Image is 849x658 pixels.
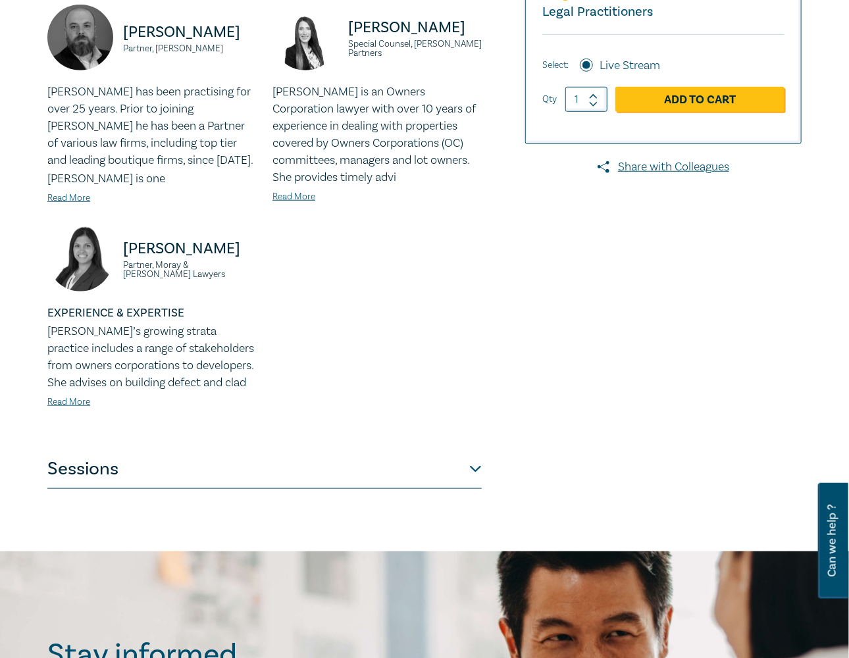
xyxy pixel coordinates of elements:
[826,491,838,591] span: Can we help ?
[47,449,482,489] button: Sessions
[272,84,482,186] p: [PERSON_NAME] is an Owners Corporation lawyer with over 10 years of experience in dealing with pr...
[565,87,607,112] input: 1
[542,58,569,72] span: Select:
[542,92,557,107] label: Qty
[123,238,257,259] p: [PERSON_NAME]
[47,170,257,188] p: [PERSON_NAME] is one
[47,226,113,291] img: https://s3.ap-southeast-2.amazonaws.com/leo-cussen-store-production-content/Contacts/Fabienne%20L...
[47,396,90,408] a: Read More
[348,39,482,58] small: Special Counsel, [PERSON_NAME] Partners
[542,3,653,20] small: Legal Practitioners
[47,192,90,204] a: Read More
[123,261,257,279] small: Partner, Moray & [PERSON_NAME] Lawyers
[348,17,482,38] p: [PERSON_NAME]
[47,305,184,320] strong: EXPERIENCE & EXPERTISE
[272,191,315,203] a: Read More
[600,57,660,74] label: Live Stream
[123,22,257,43] p: [PERSON_NAME]
[615,87,785,112] a: Add to Cart
[272,5,338,70] img: https://s3.ap-southeast-2.amazonaws.com/leo-cussen-store-production-content/Contacts/Deborah%20An...
[47,84,257,169] p: [PERSON_NAME] has been practising for over 25 years. Prior to joining [PERSON_NAME] he has been a...
[123,44,257,53] small: Partner, [PERSON_NAME]
[47,323,257,392] p: [PERSON_NAME]’s growing strata practice includes a range of stakeholders from owners corporations...
[47,5,113,70] img: https://s3.ap-southeast-2.amazonaws.com/leo-cussen-store-production-content/Contacts/Tim%20Graham...
[525,159,802,176] a: Share with Colleagues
